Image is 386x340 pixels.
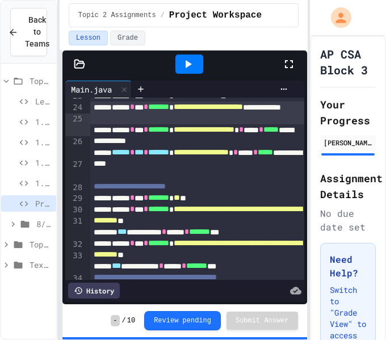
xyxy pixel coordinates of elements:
[324,137,372,148] div: [PERSON_NAME]
[144,311,221,330] button: Review pending
[10,8,47,56] button: Back to Teams
[65,83,118,95] div: Main.java
[35,136,52,148] span: 1.8 Coding Practice
[35,116,52,128] span: 1.7 Coding Practice
[65,102,84,114] div: 24
[320,207,376,234] div: No due date set
[65,193,84,204] div: 29
[169,9,262,22] span: Project Workspace
[65,273,84,284] div: 34
[65,250,84,273] div: 33
[35,157,52,169] span: 1.9 Coding Practice
[236,316,289,325] span: Submit Answer
[30,259,52,271] span: Textbook
[69,31,108,45] button: Lesson
[68,283,120,299] div: History
[320,170,376,202] h2: Assignment Details
[25,14,49,50] span: Back to Teams
[65,239,84,250] div: 32
[320,46,376,78] h1: AP CSA Block 3
[122,316,126,325] span: /
[330,253,366,280] h3: Need Help?
[35,95,52,107] span: Level 4 Coding Challenge
[35,198,52,209] span: Project Workspace
[320,96,376,128] h2: Your Progress
[65,159,84,182] div: 27
[319,5,354,31] div: My Account
[65,136,84,159] div: 26
[36,218,52,230] span: 8/26 Quiz Review
[226,312,298,330] button: Submit Answer
[35,177,52,189] span: 1.10 Coding Practice
[30,75,52,87] span: Topic 2 Assignments
[65,81,132,98] div: Main.java
[30,238,52,250] span: Topic 1 Assignments
[111,315,119,326] span: -
[161,11,165,20] span: /
[110,31,145,45] button: Grade
[65,114,84,136] div: 25
[65,204,84,216] div: 30
[65,216,84,238] div: 31
[65,182,84,194] div: 28
[78,11,156,20] span: Topic 2 Assignments
[127,316,135,325] span: 10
